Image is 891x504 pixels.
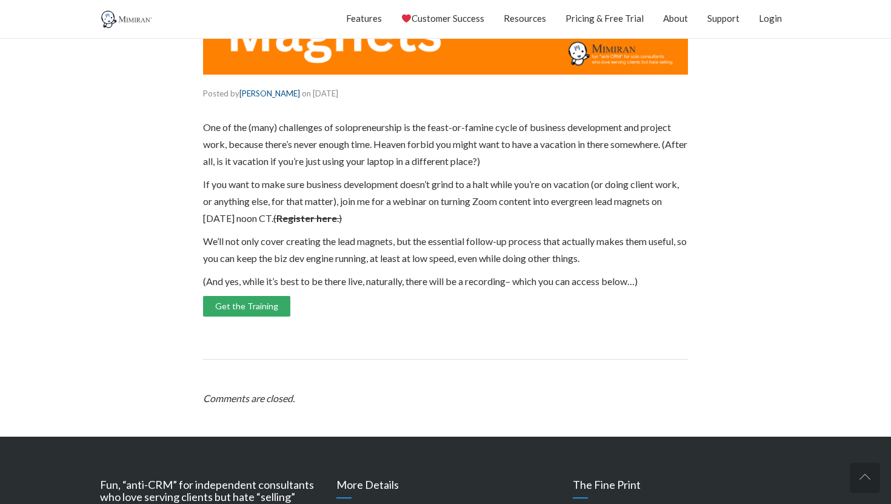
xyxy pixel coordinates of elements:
p: One of the (many) challenges of solopreneurship is the feast-or-famine cycle of business developm... [203,119,688,170]
img: ❤️ [402,14,411,23]
a: Resources [504,3,546,33]
a: Get the Training [203,296,290,317]
s: ( .) [273,212,342,224]
a: Pricing & Free Trial [566,3,644,33]
p: We’ll not only cover creating the lead magnets, but the essential follow-up process that actually... [203,233,688,267]
a: Login [759,3,782,33]
a: Support [707,3,739,33]
time: [DATE] [313,89,338,98]
span: on [302,89,311,98]
a: Features [346,3,382,33]
p: (And yes, while it’s best to be there live, naturally, there will be a recording– which you can a... [203,273,688,290]
p: If you want to make sure business development doesn’t grind to a halt while you’re on vacation (o... [203,176,688,227]
a: Customer Success [401,3,484,33]
a: About [663,3,688,33]
img: Mimiran CRM [100,10,155,29]
h3: The Fine Print [573,479,791,499]
div: Comments are closed. [203,390,688,407]
strong: Register here [276,212,337,224]
a: [PERSON_NAME] [239,89,300,98]
h3: More Details [336,479,555,499]
span: Posted by [203,89,300,98]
